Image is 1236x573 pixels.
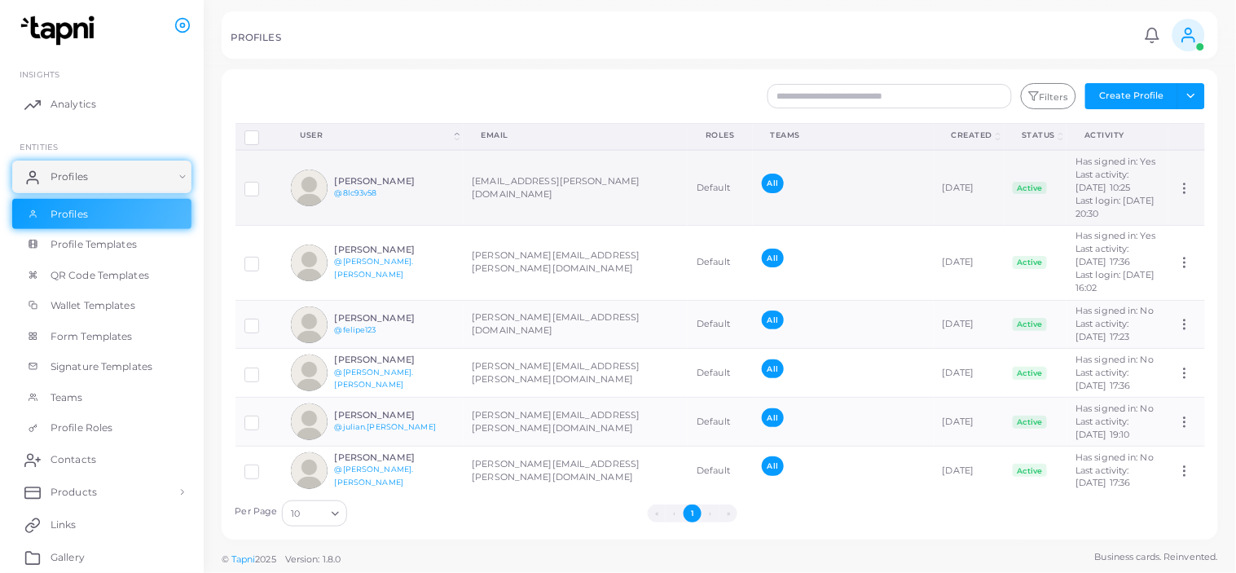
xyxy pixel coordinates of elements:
[12,351,191,382] a: Signature Templates
[291,306,328,343] img: avatar
[291,170,328,206] img: avatar
[1013,416,1047,429] span: Active
[51,359,152,374] span: Signature Templates
[335,188,377,197] a: @8lc93v58
[335,176,455,187] h6: [PERSON_NAME]
[688,300,753,349] td: Default
[1075,354,1154,365] span: Has signed in: No
[1075,156,1155,167] span: Has signed in: Yes
[12,321,191,352] a: Form Templates
[20,69,59,79] span: INSIGHTS
[688,398,753,447] td: Default
[51,237,137,252] span: Profile Templates
[762,408,784,427] span: All
[335,257,414,279] a: @[PERSON_NAME].[PERSON_NAME]
[335,465,414,487] a: @[PERSON_NAME].[PERSON_NAME]
[771,130,916,141] div: Teams
[1075,305,1154,316] span: Has signed in: No
[12,161,191,193] a: Profiles
[1075,416,1129,440] span: Last activity: [DATE] 19:10
[282,500,347,527] div: Search for option
[463,150,688,225] td: [EMAIL_ADDRESS][PERSON_NAME][DOMAIN_NAME]
[255,553,275,566] span: 2025
[1075,230,1155,241] span: Has signed in: Yes
[1013,256,1047,269] span: Active
[335,368,414,390] a: @[PERSON_NAME].[PERSON_NAME]
[952,130,993,141] div: Created
[51,421,112,435] span: Profile Roles
[481,130,670,141] div: Email
[51,485,97,500] span: Products
[335,355,455,365] h6: [PERSON_NAME]
[12,443,191,476] a: Contacts
[463,349,688,398] td: [PERSON_NAME][EMAIL_ADDRESS][PERSON_NAME][DOMAIN_NAME]
[1075,269,1155,293] span: Last login: [DATE] 16:02
[12,382,191,413] a: Teams
[1095,550,1218,564] span: Business cards. Reinvented.
[12,290,191,321] a: Wallet Templates
[1075,243,1130,267] span: Last activity: [DATE] 17:36
[762,359,784,378] span: All
[301,505,325,522] input: Search for option
[688,447,753,495] td: Default
[1021,83,1076,109] button: Filters
[1075,465,1130,489] span: Last activity: [DATE] 17:36
[934,300,1005,349] td: [DATE]
[706,130,735,141] div: Roles
[1013,182,1047,195] span: Active
[51,518,77,532] span: Links
[1075,195,1155,219] span: Last login: [DATE] 20:30
[934,447,1005,495] td: [DATE]
[51,329,133,344] span: Form Templates
[934,150,1005,225] td: [DATE]
[1022,130,1055,141] div: Status
[688,349,753,398] td: Default
[291,452,328,489] img: avatar
[1013,367,1047,380] span: Active
[12,476,191,509] a: Products
[51,550,85,565] span: Gallery
[688,150,753,225] td: Default
[51,452,96,467] span: Contacts
[762,249,784,267] span: All
[762,311,784,329] span: All
[235,505,278,518] label: Per Page
[762,174,784,192] span: All
[291,505,300,522] span: 10
[335,313,455,324] h6: [PERSON_NAME]
[762,456,784,475] span: All
[222,553,341,566] span: ©
[12,412,191,443] a: Profile Roles
[335,452,455,463] h6: [PERSON_NAME]
[688,225,753,300] td: Default
[51,268,149,283] span: QR Code Templates
[12,229,191,260] a: Profile Templates
[51,97,96,112] span: Analytics
[12,260,191,291] a: QR Code Templates
[51,298,135,313] span: Wallet Templates
[1085,83,1178,109] button: Create Profile
[1075,367,1130,391] span: Last activity: [DATE] 17:36
[335,410,455,421] h6: [PERSON_NAME]
[934,398,1005,447] td: [DATE]
[335,325,376,334] a: @felipe123
[934,225,1005,300] td: [DATE]
[15,15,105,46] img: logo
[463,447,688,495] td: [PERSON_NAME][EMAIL_ADDRESS][PERSON_NAME][DOMAIN_NAME]
[12,509,191,541] a: Links
[231,32,281,43] h5: PROFILES
[1168,123,1204,150] th: Action
[1075,318,1129,342] span: Last activity: [DATE] 17:23
[51,390,83,405] span: Teams
[300,130,451,141] div: User
[1075,452,1154,463] span: Has signed in: No
[684,505,702,522] button: Go to page 1
[291,355,328,391] img: avatar
[231,553,256,565] a: Tapni
[1075,169,1130,193] span: Last activity: [DATE] 10:25
[12,88,191,121] a: Analytics
[335,422,436,431] a: @julian.[PERSON_NAME]
[291,403,328,440] img: avatar
[1013,318,1047,331] span: Active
